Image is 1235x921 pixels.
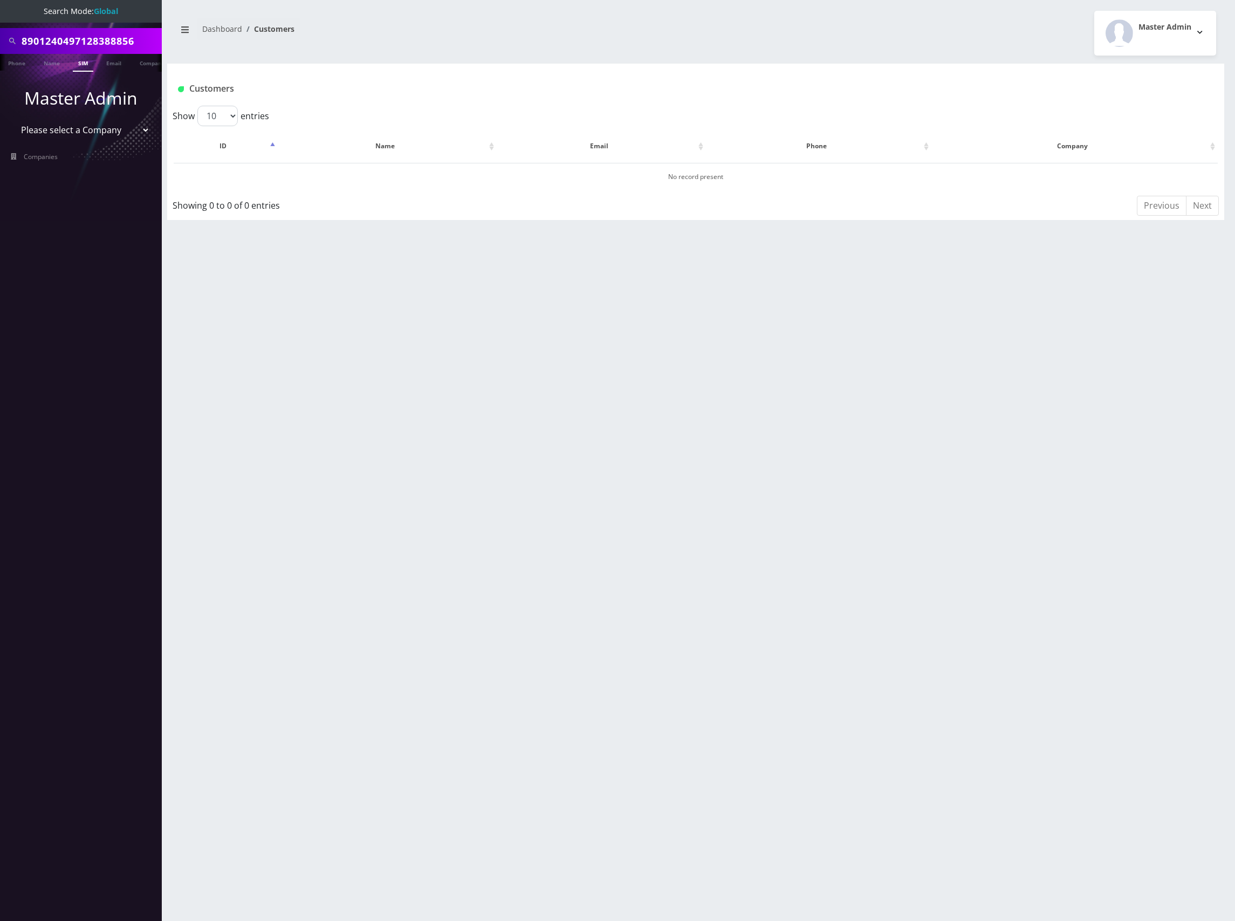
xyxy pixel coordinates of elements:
a: Next [1186,196,1219,216]
input: Search All Companies [22,31,159,51]
li: Customers [242,23,294,35]
span: Search Mode: [44,6,118,16]
td: No record present [174,163,1218,190]
span: Companies [24,152,58,161]
select: Showentries [197,106,238,126]
h1: Customers [178,84,1038,94]
a: Dashboard [202,24,242,34]
th: ID: activate to sort column descending [174,130,278,162]
a: Previous [1137,196,1186,216]
a: Email [101,54,127,71]
nav: breadcrumb [175,18,688,49]
label: Show entries [173,106,269,126]
button: Master Admin [1094,11,1216,56]
a: Name [38,54,65,71]
div: Showing 0 to 0 of 0 entries [173,195,600,212]
th: Company: activate to sort column ascending [932,130,1218,162]
th: Phone: activate to sort column ascending [707,130,931,162]
a: Phone [3,54,31,71]
th: Name: activate to sort column ascending [279,130,497,162]
strong: Global [94,6,118,16]
a: Company [134,54,170,71]
a: SIM [73,54,93,72]
th: Email: activate to sort column ascending [498,130,706,162]
h2: Master Admin [1138,23,1191,32]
